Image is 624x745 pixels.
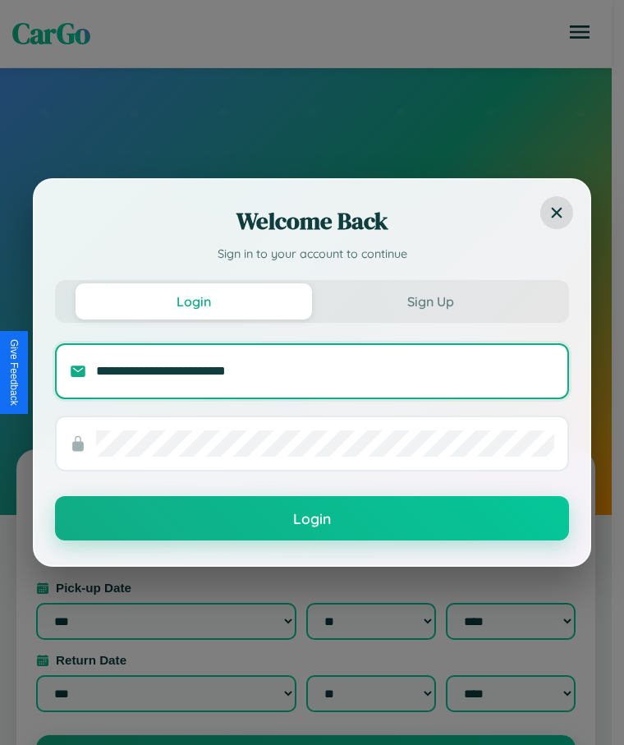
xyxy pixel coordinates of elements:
h2: Welcome Back [55,205,569,237]
button: Login [76,283,312,320]
button: Sign Up [312,283,548,320]
div: Give Feedback [8,339,20,406]
button: Login [55,496,569,540]
p: Sign in to your account to continue [55,246,569,264]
